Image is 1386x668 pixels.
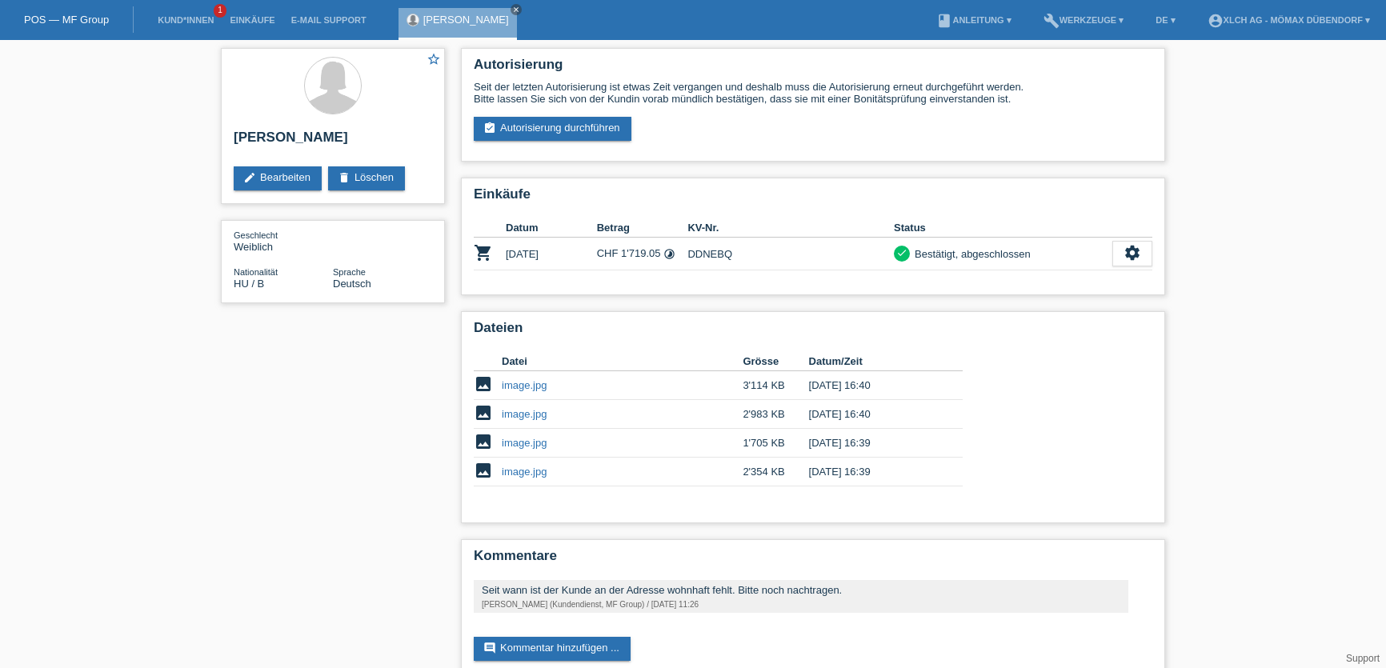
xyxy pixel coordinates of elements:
[423,14,509,26] a: [PERSON_NAME]
[743,429,808,458] td: 1'705 KB
[427,52,441,69] a: star_border
[506,218,597,238] th: Datum
[502,408,547,420] a: image.jpg
[506,238,597,270] td: [DATE]
[474,81,1152,105] div: Seit der letzten Autorisierung ist etwas Zeit vergangen und deshalb muss die Autorisierung erneut...
[234,166,322,190] a: editBearbeiten
[338,171,351,184] i: delete
[597,218,688,238] th: Betrag
[512,6,520,14] i: close
[936,13,952,29] i: book
[1148,15,1183,25] a: DE ▾
[474,403,493,422] i: image
[214,4,226,18] span: 1
[474,57,1152,81] h2: Autorisierung
[809,458,940,486] td: [DATE] 16:39
[743,371,808,400] td: 3'114 KB
[896,247,907,258] i: check
[474,548,1152,572] h2: Kommentare
[150,15,222,25] a: Kund*innen
[502,437,547,449] a: image.jpg
[234,230,278,240] span: Geschlecht
[427,52,441,66] i: star_border
[502,466,547,478] a: image.jpg
[1346,653,1380,664] a: Support
[743,352,808,371] th: Grösse
[222,15,282,25] a: Einkäufe
[234,278,264,290] span: Ungarn / B / 17.06.2020
[333,267,366,277] span: Sprache
[482,584,1120,596] div: Seit wann ist der Kunde an der Adresse wohnhaft fehlt. Bitte noch nachtragen.
[474,117,631,141] a: assignment_turned_inAutorisierung durchführen
[502,352,743,371] th: Datei
[743,458,808,486] td: 2'354 KB
[474,432,493,451] i: image
[809,429,940,458] td: [DATE] 16:39
[1035,15,1132,25] a: buildWerkzeuge ▾
[809,352,940,371] th: Datum/Zeit
[474,637,631,661] a: commentKommentar hinzufügen ...
[502,379,547,391] a: image.jpg
[928,15,1019,25] a: bookAnleitung ▾
[24,14,109,26] a: POS — MF Group
[894,218,1112,238] th: Status
[809,371,940,400] td: [DATE] 16:40
[474,243,493,262] i: POSP00027861
[687,238,894,270] td: DDNEBQ
[482,600,1120,609] div: [PERSON_NAME] (Kundendienst, MF Group) / [DATE] 11:26
[511,4,522,15] a: close
[743,400,808,429] td: 2'983 KB
[243,171,256,184] i: edit
[474,374,493,394] i: image
[1208,13,1224,29] i: account_circle
[687,218,894,238] th: KV-Nr.
[328,166,405,190] a: deleteLöschen
[234,130,432,154] h2: [PERSON_NAME]
[1200,15,1378,25] a: account_circleXLCH AG - Mömax Dübendorf ▾
[483,122,496,134] i: assignment_turned_in
[809,400,940,429] td: [DATE] 16:40
[1044,13,1060,29] i: build
[910,246,1031,262] div: Bestätigt, abgeschlossen
[474,461,493,480] i: image
[483,642,496,654] i: comment
[663,248,675,260] i: Fixe Raten - Zinsübernahme durch Kunde (6 Raten)
[474,320,1152,344] h2: Dateien
[333,278,371,290] span: Deutsch
[474,186,1152,210] h2: Einkäufe
[234,229,333,253] div: Weiblich
[283,15,375,25] a: E-Mail Support
[597,238,688,270] td: CHF 1'719.05
[234,267,278,277] span: Nationalität
[1124,244,1141,262] i: settings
